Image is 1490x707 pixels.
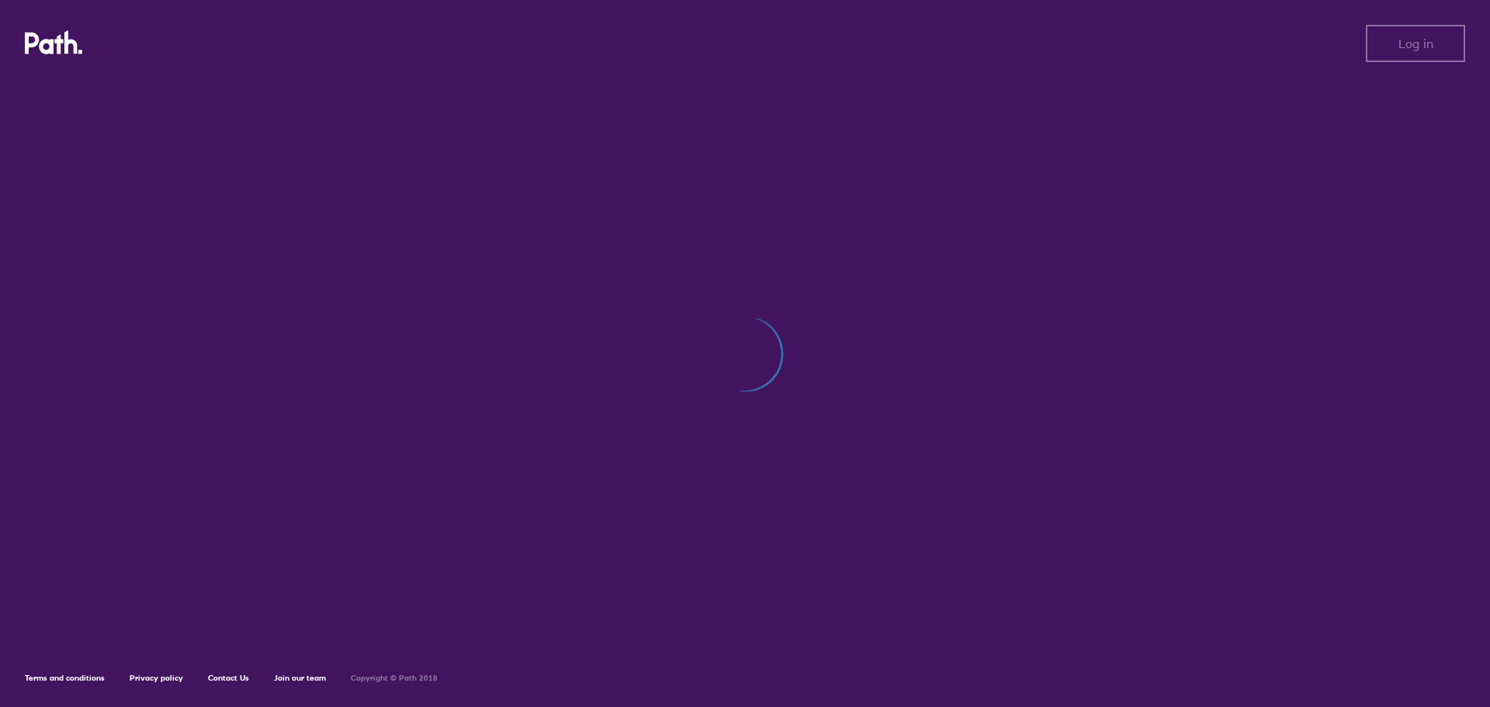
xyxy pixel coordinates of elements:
[208,673,249,683] a: Contact Us
[1398,36,1433,50] span: Log in
[25,673,105,683] a: Terms and conditions
[274,673,326,683] a: Join our team
[1366,25,1465,62] button: Log in
[351,674,438,683] h6: Copyright © Path 2018
[130,673,183,683] a: Privacy policy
